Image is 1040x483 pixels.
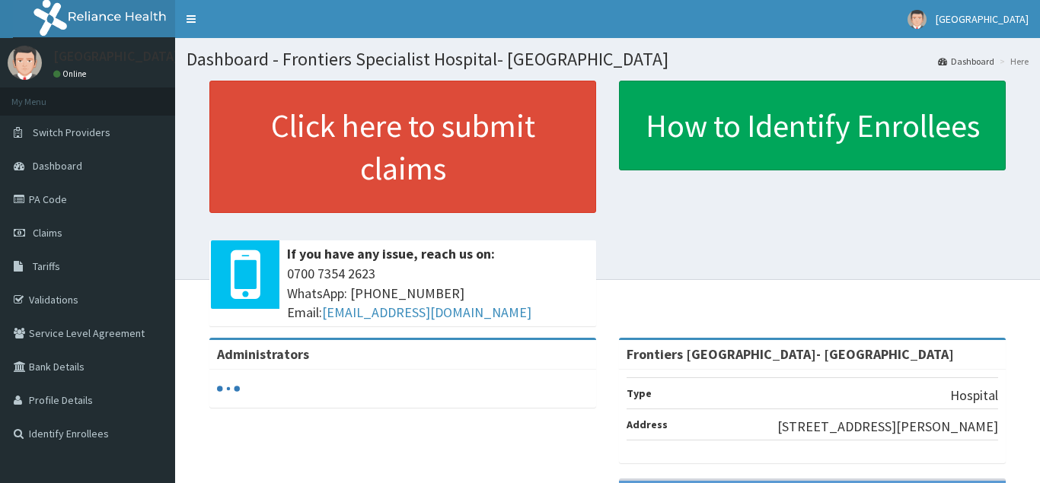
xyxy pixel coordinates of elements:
[627,345,954,363] strong: Frontiers [GEOGRAPHIC_DATA]- [GEOGRAPHIC_DATA]
[217,345,309,363] b: Administrators
[996,55,1029,68] li: Here
[217,377,240,400] svg: audio-loading
[619,81,1006,170] a: How to Identify Enrollees
[187,49,1029,69] h1: Dashboard - Frontiers Specialist Hospital- [GEOGRAPHIC_DATA]
[209,81,596,213] a: Click here to submit claims
[322,303,531,321] a: [EMAIL_ADDRESS][DOMAIN_NAME]
[936,12,1029,26] span: [GEOGRAPHIC_DATA]
[33,126,110,139] span: Switch Providers
[33,226,62,240] span: Claims
[938,55,994,68] a: Dashboard
[287,264,589,323] span: 0700 7354 2623 WhatsApp: [PHONE_NUMBER] Email:
[287,245,495,262] b: If you have any issue, reach us on:
[53,68,90,79] a: Online
[950,386,998,405] p: Hospital
[53,49,179,63] p: [GEOGRAPHIC_DATA]
[33,159,82,173] span: Dashboard
[33,259,60,273] span: Tariffs
[627,386,652,400] b: Type
[627,418,668,431] b: Address
[8,46,42,80] img: User Image
[908,10,927,29] img: User Image
[777,417,998,437] p: [STREET_ADDRESS][PERSON_NAME]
